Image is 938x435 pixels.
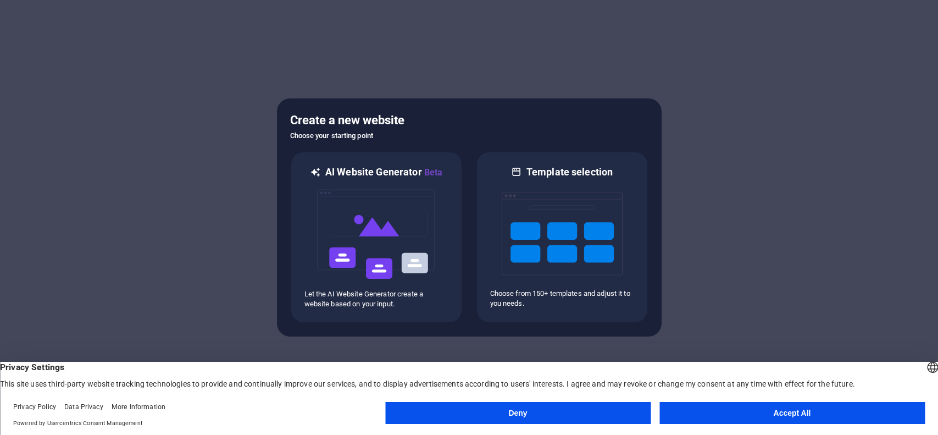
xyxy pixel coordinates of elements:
h5: Create a new website [290,112,648,129]
div: Template selectionChoose from 150+ templates and adjust it to you needs. [476,151,648,323]
img: ai [316,179,437,289]
p: Choose from 150+ templates and adjust it to you needs. [490,289,634,309]
h6: Choose your starting point [290,129,648,142]
div: AI Website GeneratorBetaaiLet the AI Website Generator create a website based on your input. [290,151,463,323]
p: Let the AI Website Generator create a website based on your input. [304,289,448,309]
h6: Template selection [526,166,613,179]
h6: AI Website Generator [325,166,442,179]
span: Beta [422,167,443,178]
